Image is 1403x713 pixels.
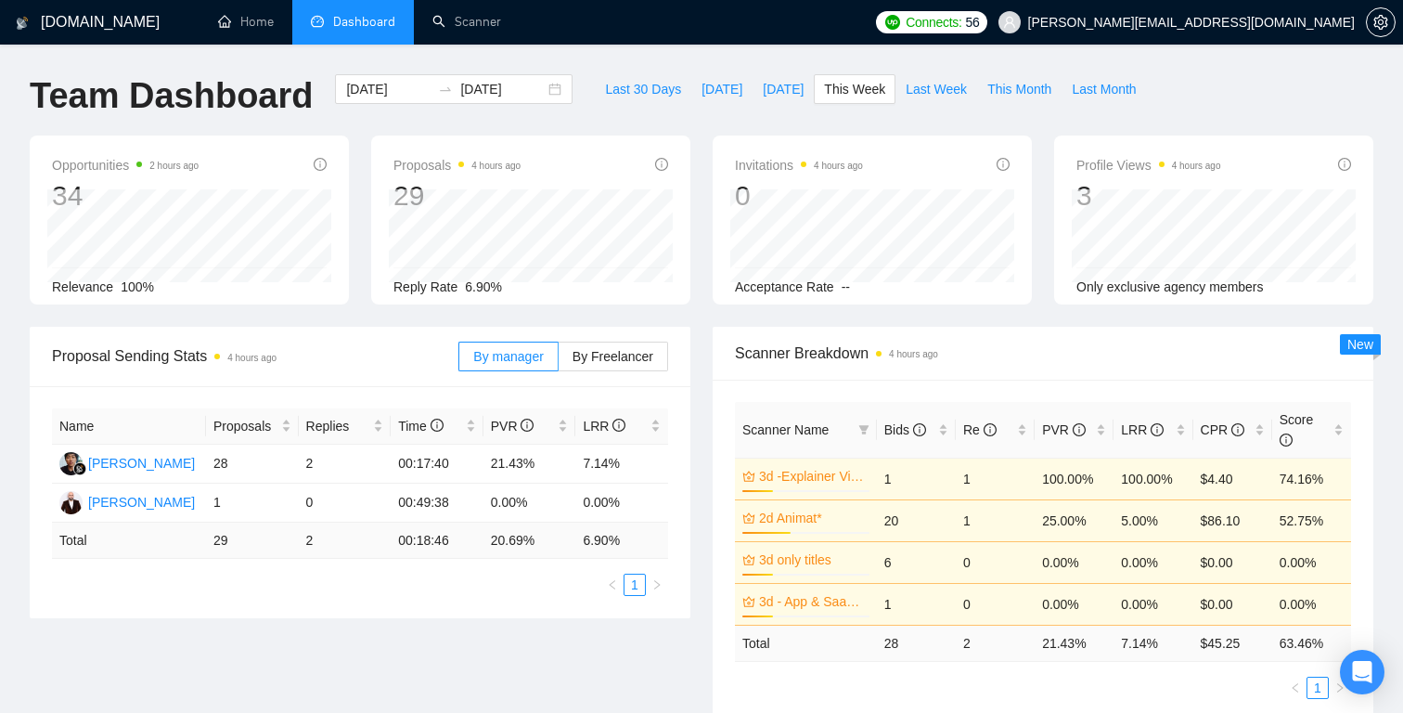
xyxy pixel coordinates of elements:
[1366,15,1396,30] a: setting
[575,445,668,484] td: 7.14%
[624,575,645,595] a: 1
[814,161,863,171] time: 4 hours ago
[1290,682,1301,694] span: left
[646,574,668,596] li: Next Page
[759,508,866,528] a: 2d Animat*
[393,279,457,294] span: Reply Rate
[73,462,86,475] img: gigradar-bm.png
[884,422,926,437] span: Bids
[1340,650,1384,694] div: Open Intercom Messenger
[432,14,501,30] a: searchScanner
[913,423,926,436] span: info-circle
[1193,541,1272,583] td: $0.00
[1338,158,1351,171] span: info-circle
[333,14,395,30] span: Dashboard
[491,419,534,434] span: PVR
[956,499,1035,541] td: 1
[1003,16,1016,29] span: user
[30,74,313,118] h1: Team Dashboard
[742,512,755,525] span: crown
[956,458,1035,499] td: 1
[759,591,866,612] a: 3d - App & SaaS Product Videos
[52,154,199,176] span: Opportunities
[1231,423,1244,436] span: info-circle
[895,74,977,104] button: Last Week
[1042,422,1086,437] span: PVR
[742,553,755,566] span: crown
[299,523,392,559] td: 2
[573,349,653,364] span: By Freelancer
[206,408,299,445] th: Proposals
[984,423,997,436] span: info-circle
[1347,337,1373,352] span: New
[206,484,299,523] td: 1
[601,574,624,596] button: left
[1035,499,1113,541] td: 25.00%
[52,178,199,214] div: 34
[1280,412,1314,447] span: Score
[1076,279,1264,294] span: Only exclusive agency members
[299,484,392,523] td: 0
[88,492,195,512] div: [PERSON_NAME]
[906,79,967,99] span: Last Week
[735,178,863,214] div: 0
[59,452,83,475] img: HH
[1307,678,1328,698] a: 1
[227,353,277,363] time: 4 hours ago
[149,161,199,171] time: 2 hours ago
[346,79,431,99] input: Start date
[966,12,980,32] span: 56
[1113,583,1192,625] td: 0.00%
[1306,677,1329,699] li: 1
[1035,458,1113,499] td: 100.00%
[956,583,1035,625] td: 0
[824,79,885,99] span: This Week
[607,579,618,590] span: left
[1073,423,1086,436] span: info-circle
[877,583,956,625] td: 1
[1035,541,1113,583] td: 0.00%
[885,15,900,30] img: upwork-logo.png
[735,154,863,176] span: Invitations
[855,416,873,444] span: filter
[1329,677,1351,699] button: right
[1280,434,1293,447] span: info-circle
[1272,583,1351,625] td: 0.00%
[814,74,895,104] button: This Week
[314,158,327,171] span: info-circle
[59,491,83,514] img: SK
[583,419,625,434] span: LRR
[605,79,681,99] span: Last 30 Days
[1076,178,1221,214] div: 3
[483,523,576,559] td: 20.69 %
[1113,625,1192,661] td: 7.14 %
[651,579,663,590] span: right
[1172,161,1221,171] time: 4 hours ago
[218,14,274,30] a: homeHome
[963,422,997,437] span: Re
[1121,422,1164,437] span: LRR
[595,74,691,104] button: Last 30 Days
[877,625,956,661] td: 28
[1076,154,1221,176] span: Profile Views
[52,523,206,559] td: Total
[1193,499,1272,541] td: $86.10
[438,82,453,97] span: swap-right
[842,279,850,294] span: --
[52,408,206,445] th: Name
[858,424,869,435] span: filter
[906,12,961,32] span: Connects:
[391,445,483,484] td: 00:17:40
[759,550,866,570] a: 3d only titles
[391,523,483,559] td: 00:18:46
[997,158,1010,171] span: info-circle
[398,419,443,434] span: Time
[1272,499,1351,541] td: 52.75%
[311,15,324,28] span: dashboard
[624,574,646,596] li: 1
[59,455,195,470] a: HH[PERSON_NAME]
[213,416,277,436] span: Proposals
[1329,677,1351,699] li: Next Page
[1272,458,1351,499] td: 74.16%
[473,349,543,364] span: By manager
